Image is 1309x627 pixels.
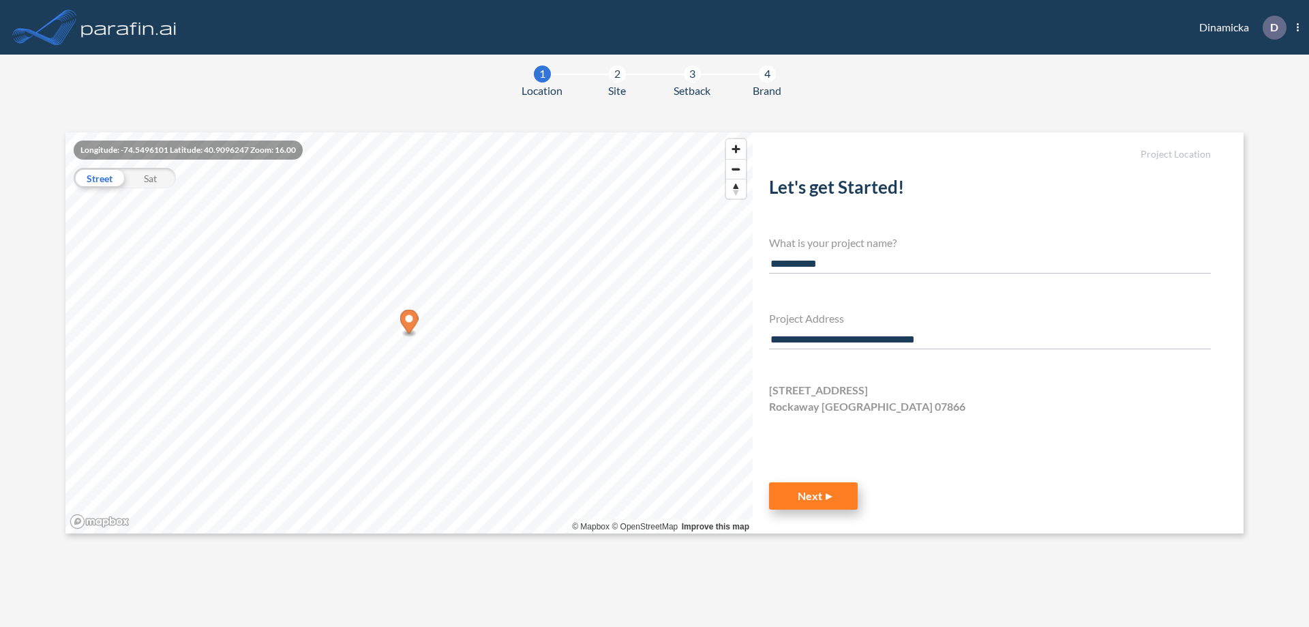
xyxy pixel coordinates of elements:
[769,177,1211,203] h2: Let's get Started!
[726,159,746,179] button: Zoom out
[534,65,551,83] div: 1
[400,310,419,338] div: Map marker
[609,65,626,83] div: 2
[769,482,858,510] button: Next
[70,514,130,529] a: Mapbox homepage
[759,65,776,83] div: 4
[1270,21,1278,33] p: D
[674,83,710,99] span: Setback
[769,149,1211,160] h5: Project Location
[572,522,610,531] a: Mapbox
[684,65,701,83] div: 3
[65,132,753,534] canvas: Map
[769,236,1211,249] h4: What is your project name?
[769,382,868,398] span: [STREET_ADDRESS]
[753,83,781,99] span: Brand
[74,141,303,160] div: Longitude: -74.5496101 Latitude: 40.9096247 Zoom: 16.00
[726,139,746,159] button: Zoom in
[1179,16,1299,40] div: Dinamicka
[74,168,125,188] div: Street
[522,83,562,99] span: Location
[125,168,176,188] div: Sat
[769,312,1211,325] h4: Project Address
[78,14,179,41] img: logo
[612,522,678,531] a: OpenStreetMap
[726,179,746,199] button: Reset bearing to north
[769,398,965,415] span: Rockaway [GEOGRAPHIC_DATA] 07866
[608,83,626,99] span: Site
[682,522,749,531] a: Improve this map
[726,160,746,179] span: Zoom out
